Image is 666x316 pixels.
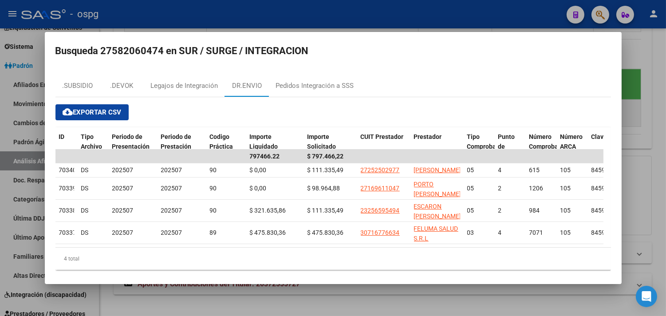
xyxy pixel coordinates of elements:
button: Exportar CSV [55,104,129,120]
datatable-header-cell: Número ARCA [557,127,588,166]
span: Importe Solicitado [307,133,336,150]
datatable-header-cell: Tipo Archivo [78,127,109,166]
span: 05 [467,185,474,192]
span: 1206 [529,185,544,192]
div: 202507 [161,205,203,216]
h2: Busqueda 27582060474 en SUR / SURGE / INTEGRACION [55,43,611,59]
span: CUIT Prestador [361,133,404,140]
datatable-header-cell: ID [55,127,78,166]
span: 70339 [59,185,77,192]
span: Tipo Archivo [81,133,102,150]
div: Open Intercom Messenger [636,286,657,307]
span: 105 [560,166,571,174]
span: $ 111.335,49 [307,207,344,214]
span: 27169611047 [361,185,400,192]
span: 615 [529,166,540,174]
span: 2 [498,185,502,192]
span: 797466.22 [250,153,280,160]
span: 70337 [59,229,77,236]
span: 03 [467,229,474,236]
span: 105 [560,185,571,192]
span: Número ARCA [560,133,583,150]
datatable-header-cell: CUIT Prestador [357,127,410,166]
div: 202507 [112,228,154,238]
span: 90 [210,166,217,174]
span: 90 [210,207,217,214]
span: 70340 [59,166,77,174]
datatable-header-cell: Punto de Venta [495,127,526,166]
span: $ 0,00 [250,166,267,174]
span: Periodo de Presentación [112,133,150,150]
span: 23256595494 [361,207,400,214]
span: $ 111.335,49 [307,166,344,174]
span: 05 [467,207,474,214]
div: .SUBSIDIO [62,81,93,91]
datatable-header-cell: Importe Solicitado [304,127,357,166]
div: DS [81,228,105,238]
span: 4 [498,229,502,236]
span: $ 475.830,36 [307,229,344,236]
div: DS [81,183,105,194]
datatable-header-cell: Periodo de Presentación [109,127,158,166]
div: DR.ENVIO [232,81,262,91]
datatable-header-cell: Prestador [410,127,464,166]
span: Periodo de Prestación [161,133,192,150]
div: 202507 [161,183,203,194]
span: 105 [560,229,571,236]
span: 984 [529,207,540,214]
datatable-header-cell: Periodo de Prestación [158,127,206,166]
span: 84597485188 [591,229,631,236]
span: PORTO [PERSON_NAME] [414,181,461,198]
span: 7071 [529,229,544,236]
span: 05 [467,166,474,174]
datatable-header-cell: Número Comprobante [526,127,557,166]
span: Tipo Comprobante [467,133,506,150]
span: $ 98.964,88 [307,185,340,192]
span: 90 [210,185,217,192]
span: $ 0,00 [250,185,267,192]
span: 84597485190 [591,185,631,192]
div: .DEVOK [110,81,134,91]
span: ID [59,133,65,140]
span: [PERSON_NAME] [414,166,461,174]
span: 70338 [59,207,77,214]
div: 202507 [161,165,203,175]
span: ESCARON [PERSON_NAME] [414,203,461,220]
span: 27252502977 [361,166,400,174]
span: 84597485189 [591,207,631,214]
datatable-header-cell: Codigo Práctica [206,127,246,166]
span: Codigo Práctica [210,133,233,150]
div: 202507 [112,165,154,175]
div: 202507 [161,228,203,238]
span: Punto de Venta [498,133,515,161]
div: 202507 [112,205,154,216]
span: 89 [210,229,217,236]
span: Prestador [414,133,442,140]
span: 4 [498,166,502,174]
span: Número Comprobante [529,133,568,150]
span: Importe Liquidado [250,133,278,150]
datatable-header-cell: Importe Liquidado [246,127,304,166]
span: 2 [498,207,502,214]
div: Legajos de Integración [151,81,218,91]
span: Exportar CSV [63,108,122,116]
span: 84597485191 [591,166,631,174]
div: DS [81,205,105,216]
div: 4 total [55,248,611,270]
datatable-header-cell: Tipo Comprobante [464,127,495,166]
span: Clave [591,133,607,140]
span: $ 797.466,22 [307,153,344,160]
span: FELUMA SALUD S.R.L [414,225,458,242]
datatable-header-cell: Clave [588,127,632,166]
mat-icon: cloud_download [63,107,73,117]
span: 30716776634 [361,229,400,236]
span: $ 321.635,86 [250,207,286,214]
div: Pedidos Integración a SSS [276,81,354,91]
span: $ 475.830,36 [250,229,286,236]
span: 105 [560,207,571,214]
div: 202507 [112,183,154,194]
div: DS [81,165,105,175]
